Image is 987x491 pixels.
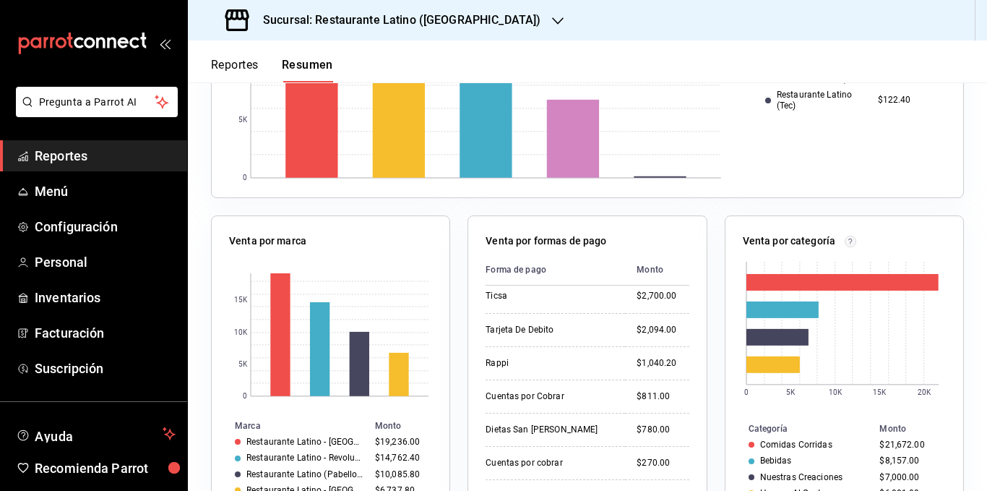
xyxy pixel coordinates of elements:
div: $2,700.00 [637,290,689,302]
div: Restaurante Latino - [GEOGRAPHIC_DATA][PERSON_NAME] MTY [246,437,363,447]
text: 0 [243,174,247,182]
div: $2,094.00 [637,324,689,336]
button: Reportes [211,58,259,82]
span: Ayuda [35,425,157,443]
div: Bebidas [760,456,792,466]
span: Reportes [35,146,176,166]
text: 15K [234,296,248,304]
span: Menú [35,182,176,201]
text: 10K [234,329,248,337]
a: Pregunta a Parrot AI [10,105,178,120]
div: Comidas Corridas [760,440,832,450]
div: $21,672.00 [879,440,940,450]
button: Resumen [282,58,333,82]
text: 20K [917,388,931,396]
text: 5K [238,116,248,124]
div: $10,085.80 [375,469,426,479]
text: 5K [238,361,248,369]
div: Cuentas por cobrar [486,457,613,469]
td: $122.40 [872,87,946,114]
div: Restaurante Latino (Pabellon) [246,469,363,479]
div: Restaurante Latino - Revolucion [246,453,363,463]
th: Marca [212,418,369,434]
h3: Sucursal: Restaurante Latino ([GEOGRAPHIC_DATA]) [251,12,540,29]
text: 0 [243,393,247,401]
span: Configuración [35,217,176,236]
th: Categoría [725,421,874,437]
text: 5K [786,388,796,396]
p: Venta por formas de pago [486,234,606,249]
th: Monto [625,255,689,286]
div: Tarjeta De Debito [486,324,613,336]
button: open_drawer_menu [159,38,171,49]
div: Nuestras Creaciones [760,472,842,482]
text: 15K [872,388,886,396]
p: Venta por categoría [743,234,836,249]
span: Suscripción [35,359,176,378]
span: Personal [35,252,176,272]
div: Restaurante Latino (Tec) [765,90,866,111]
text: 10K [828,388,842,396]
button: Pregunta a Parrot AI [16,87,178,117]
div: $14,762.40 [375,453,426,463]
div: Ticsa [486,290,613,302]
p: Venta por marca [229,234,306,249]
span: Recomienda Parrot [35,458,176,478]
div: $780.00 [637,424,689,436]
div: navigation tabs [211,58,333,82]
div: Rappi [486,357,613,370]
div: $270.00 [637,457,689,469]
div: $19,236.00 [375,437,426,447]
div: Cuentas por Cobrar [486,390,613,403]
div: $8,157.00 [879,456,940,466]
span: Inventarios [35,288,176,307]
span: Pregunta a Parrot AI [39,95,155,110]
th: Forma de pago [486,255,625,286]
th: Monto [369,418,449,434]
th: Monto [874,421,963,437]
div: $1,040.20 [637,357,689,370]
span: Facturación [35,323,176,343]
div: Dietas San [PERSON_NAME] [486,424,613,436]
text: 0 [744,388,749,396]
div: $811.00 [637,390,689,403]
div: $7,000.00 [879,472,940,482]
